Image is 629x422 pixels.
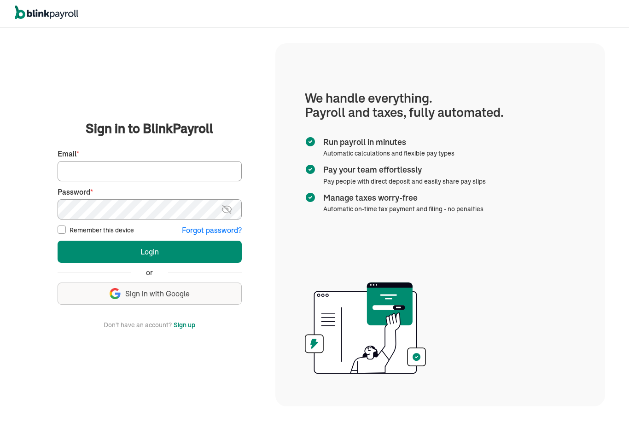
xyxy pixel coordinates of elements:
label: Remember this device [70,225,134,235]
span: Pay people with direct deposit and easily share pay slips [323,177,486,185]
img: google [110,288,121,299]
button: Forgot password? [182,225,242,236]
input: Your email address [58,161,242,181]
span: Automatic calculations and flexible pay types [323,149,454,157]
label: Email [58,149,242,159]
h1: We handle everything. Payroll and taxes, fully automated. [305,91,576,120]
img: checkmark [305,164,316,175]
img: checkmark [305,136,316,147]
span: Automatic on-time tax payment and filing - no penalties [323,205,483,213]
span: Don't have an account? [104,319,172,330]
button: Login [58,241,242,263]
button: Sign in with Google [58,283,242,305]
button: Sign up [174,319,195,330]
span: or [146,267,153,278]
img: eye [221,204,233,215]
span: Sign in to BlinkPayroll [86,119,213,138]
span: Run payroll in minutes [323,136,451,148]
span: Pay your team effortlessly [323,164,482,176]
img: illustration [305,279,426,377]
span: Sign in with Google [125,289,190,299]
label: Password [58,187,242,197]
img: checkmark [305,192,316,203]
img: logo [15,6,78,19]
span: Manage taxes worry-free [323,192,480,204]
